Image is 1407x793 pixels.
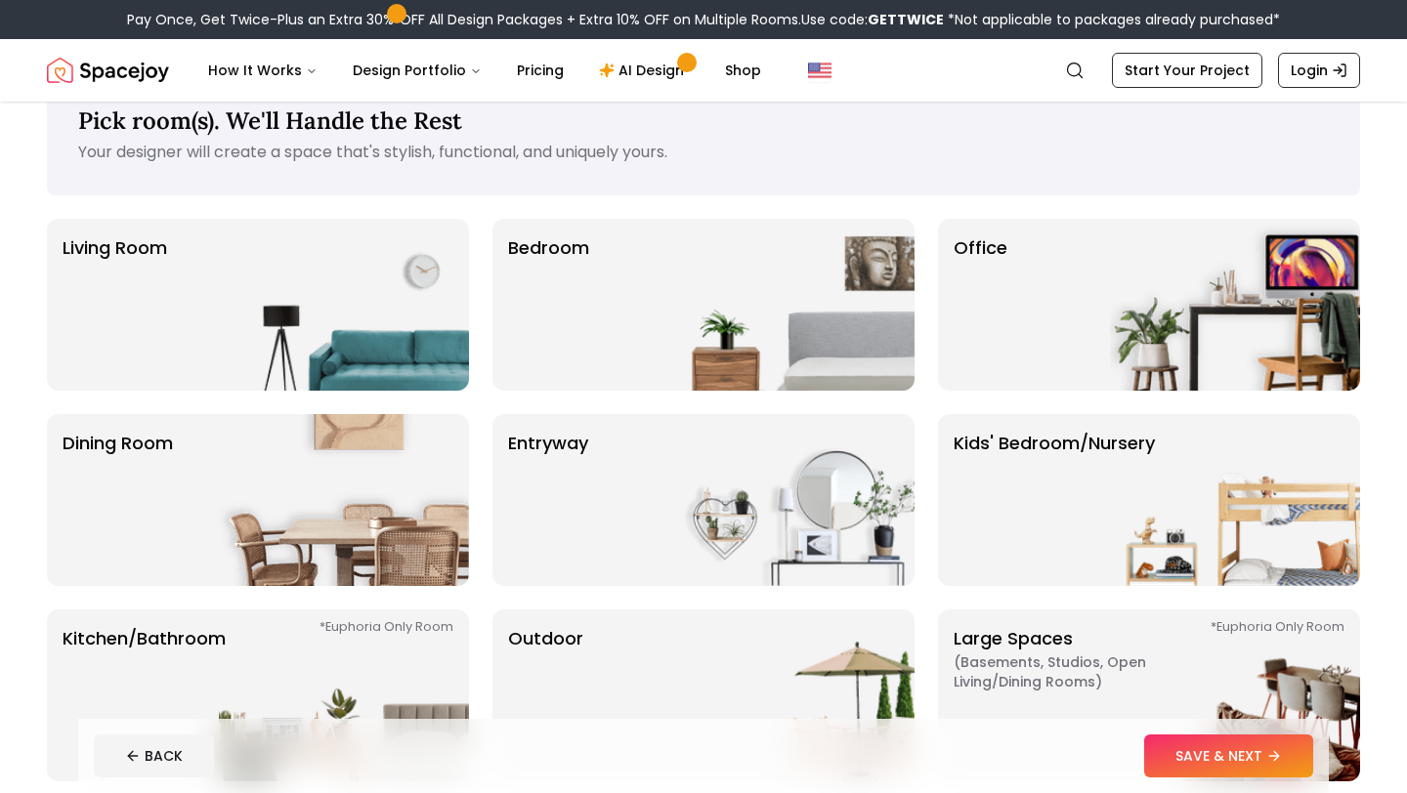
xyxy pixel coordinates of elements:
[954,430,1155,570] p: Kids' Bedroom/Nursery
[337,51,497,90] button: Design Portfolio
[47,51,169,90] img: Spacejoy Logo
[1144,734,1313,777] button: SAVE & NEXT
[192,51,333,90] button: How It Works
[808,59,831,82] img: United States
[63,625,226,766] p: Kitchen/Bathroom
[94,734,214,777] button: BACK
[192,51,777,90] nav: Main
[501,51,579,90] a: Pricing
[508,234,589,375] p: Bedroom
[868,10,944,29] b: GETTWICE
[47,51,169,90] a: Spacejoy
[219,609,469,781] img: Kitchen/Bathroom *Euphoria Only
[954,625,1198,766] p: Large Spaces
[801,10,944,29] span: Use code:
[63,430,173,570] p: Dining Room
[78,105,462,136] span: Pick room(s). We'll Handle the Rest
[1112,53,1262,88] a: Start Your Project
[954,234,1007,375] p: Office
[127,10,1280,29] div: Pay Once, Get Twice-Plus an Extra 30% OFF All Design Packages + Extra 10% OFF on Multiple Rooms.
[508,625,583,766] p: Outdoor
[664,219,915,391] img: Bedroom
[664,609,915,781] img: Outdoor
[47,39,1360,102] nav: Global
[1110,414,1360,586] img: Kids' Bedroom/Nursery
[219,219,469,391] img: Living Room
[63,234,167,375] p: Living Room
[944,10,1280,29] span: *Not applicable to packages already purchased*
[78,141,1329,164] p: Your designer will create a space that's stylish, functional, and uniquely yours.
[583,51,705,90] a: AI Design
[664,414,915,586] img: entryway
[1110,219,1360,391] img: Office
[508,430,588,570] p: entryway
[219,414,469,586] img: Dining Room
[1278,53,1360,88] a: Login
[1110,609,1360,781] img: Large Spaces *Euphoria Only
[709,51,777,90] a: Shop
[954,652,1198,691] span: ( Basements, Studios, Open living/dining rooms )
